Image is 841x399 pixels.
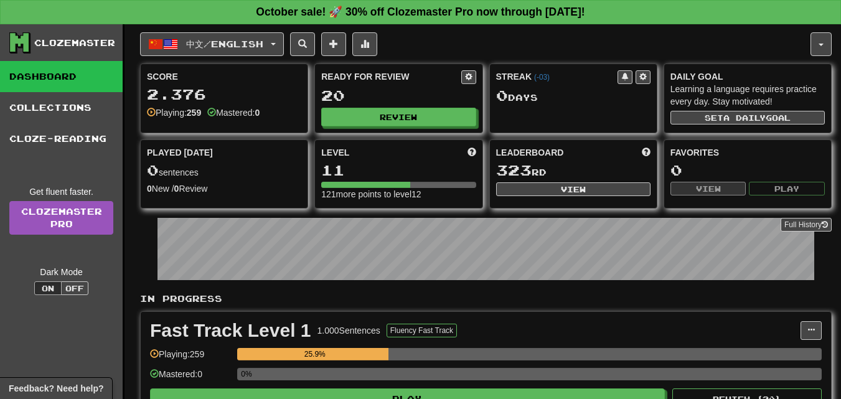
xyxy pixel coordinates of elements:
[34,37,115,49] div: Clozemaster
[749,182,825,195] button: Play
[321,188,476,200] div: 121 more points to level 12
[290,32,315,56] button: Search sentences
[534,73,550,82] a: (-03)
[140,293,832,305] p: In Progress
[187,108,201,118] strong: 259
[670,70,825,83] div: Daily Goal
[321,146,349,159] span: Level
[781,218,832,232] button: Full History
[147,184,152,194] strong: 0
[321,70,461,83] div: Ready for Review
[467,146,476,159] span: Score more points to level up
[670,83,825,108] div: Learning a language requires practice every day. Stay motivated!
[642,146,651,159] span: This week in points, UTC
[241,348,388,360] div: 25.9%
[255,108,260,118] strong: 0
[9,266,113,278] div: Dark Mode
[150,321,311,340] div: Fast Track Level 1
[9,201,113,235] a: ClozemasterPro
[147,162,301,179] div: sentences
[147,87,301,102] div: 2.376
[670,162,825,178] div: 0
[496,87,508,104] span: 0
[140,32,284,56] button: 中文/English
[150,368,231,388] div: Mastered: 0
[321,88,476,103] div: 20
[147,106,201,119] div: Playing:
[34,281,62,295] button: On
[174,184,179,194] strong: 0
[723,113,766,122] span: a daily
[207,106,260,119] div: Mastered:
[150,348,231,368] div: Playing: 259
[670,111,825,124] button: Seta dailygoal
[186,39,263,49] span: 中文 / English
[147,70,301,83] div: Score
[9,382,103,395] span: Open feedback widget
[256,6,585,18] strong: October sale! 🚀 30% off Clozemaster Pro now through [DATE]!
[317,324,380,337] div: 1.000 Sentences
[670,182,746,195] button: View
[496,182,651,196] button: View
[670,146,825,159] div: Favorites
[496,70,618,83] div: Streak
[496,146,564,159] span: Leaderboard
[147,182,301,195] div: New / Review
[321,162,476,178] div: 11
[321,108,476,126] button: Review
[61,281,88,295] button: Off
[321,32,346,56] button: Add sentence to collection
[147,161,159,179] span: 0
[496,162,651,179] div: rd
[352,32,377,56] button: More stats
[387,324,457,337] button: Fluency Fast Track
[496,88,651,104] div: Day s
[147,146,213,159] span: Played [DATE]
[9,185,113,198] div: Get fluent faster.
[496,161,532,179] span: 323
